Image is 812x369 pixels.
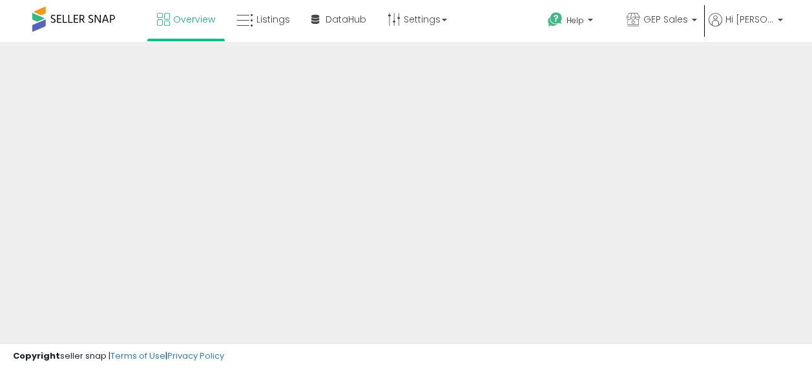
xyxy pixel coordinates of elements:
[547,12,563,28] i: Get Help
[725,13,774,26] span: Hi [PERSON_NAME]
[13,350,224,363] div: seller snap | |
[256,13,290,26] span: Listings
[643,13,688,26] span: GEP Sales
[167,350,224,362] a: Privacy Policy
[709,13,783,42] a: Hi [PERSON_NAME]
[13,350,60,362] strong: Copyright
[537,2,615,42] a: Help
[326,13,366,26] span: DataHub
[173,13,215,26] span: Overview
[110,350,165,362] a: Terms of Use
[567,15,584,26] span: Help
